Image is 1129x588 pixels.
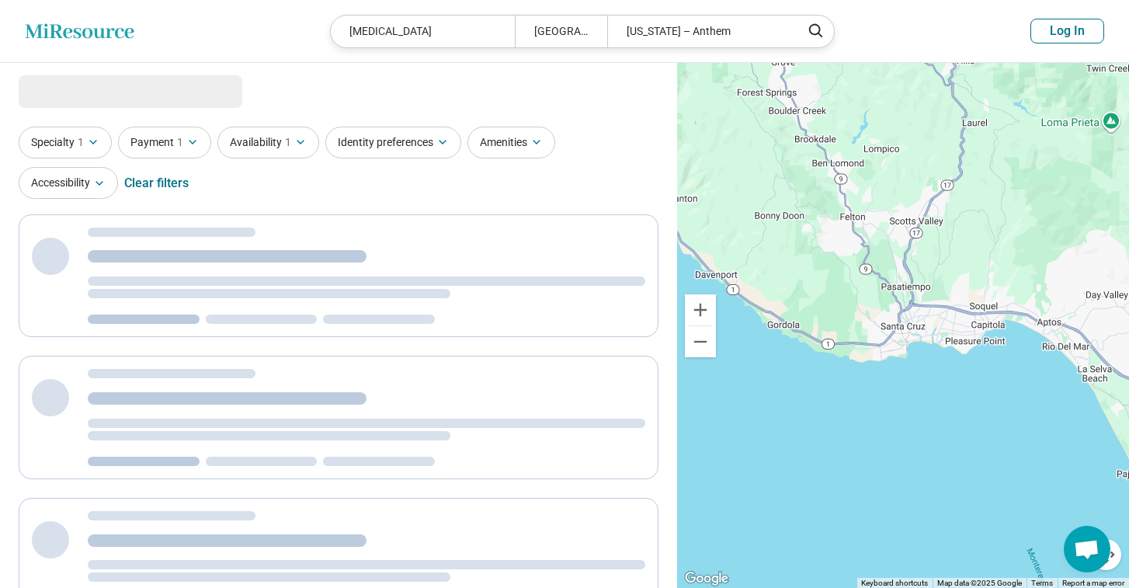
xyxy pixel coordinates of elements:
span: Map data ©2025 Google [937,579,1022,587]
div: [US_STATE] – Anthem [607,16,791,47]
button: Amenities [467,127,555,158]
button: Specialty1 [19,127,112,158]
div: Clear filters [124,165,189,202]
span: 1 [177,134,183,151]
span: 1 [285,134,291,151]
div: [MEDICAL_DATA] [331,16,515,47]
a: Report a map error [1062,579,1124,587]
button: Identity preferences [325,127,461,158]
button: Zoom in [685,294,716,325]
a: Terms (opens in new tab) [1031,579,1053,587]
div: Open chat [1064,526,1110,572]
button: Payment1 [118,127,211,158]
span: 1 [78,134,84,151]
button: Zoom out [685,326,716,357]
div: [GEOGRAPHIC_DATA] [515,16,607,47]
button: Accessibility [19,167,118,199]
span: Loading... [19,75,149,106]
button: Log In [1030,19,1104,43]
button: Availability1 [217,127,319,158]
